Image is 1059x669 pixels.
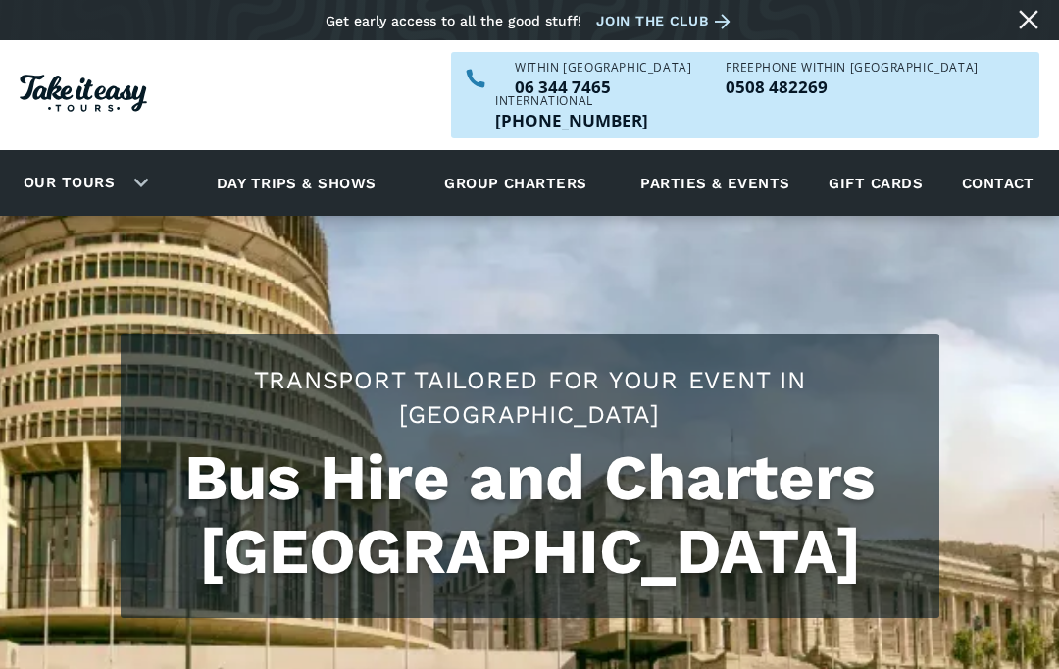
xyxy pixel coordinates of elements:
[140,441,920,589] h1: Bus Hire and Charters [GEOGRAPHIC_DATA]
[420,156,611,210] a: Group charters
[726,78,978,95] a: Call us freephone within NZ on 0508482269
[20,75,147,112] img: Take it easy Tours logo
[495,112,648,129] a: Call us outside of NZ on +6463447465
[20,65,147,127] a: Homepage
[726,78,978,95] p: 0508 482269
[192,156,401,210] a: Day trips & shows
[515,62,691,74] div: WITHIN [GEOGRAPHIC_DATA]
[495,95,648,107] div: International
[726,62,978,74] div: Freephone WITHIN [GEOGRAPHIC_DATA]
[630,156,799,210] a: Parties & events
[515,78,691,95] p: 06 344 7465
[495,112,648,129] p: [PHONE_NUMBER]
[326,13,581,28] div: Get early access to all the good stuff!
[952,156,1044,210] a: Contact
[596,9,737,33] a: Join the club
[515,78,691,95] a: Call us within NZ on 063447465
[1013,4,1044,35] a: Close message
[819,156,933,210] a: Gift cards
[140,363,920,432] h2: Transport tailored for your event in [GEOGRAPHIC_DATA]
[9,160,129,206] a: Our tours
